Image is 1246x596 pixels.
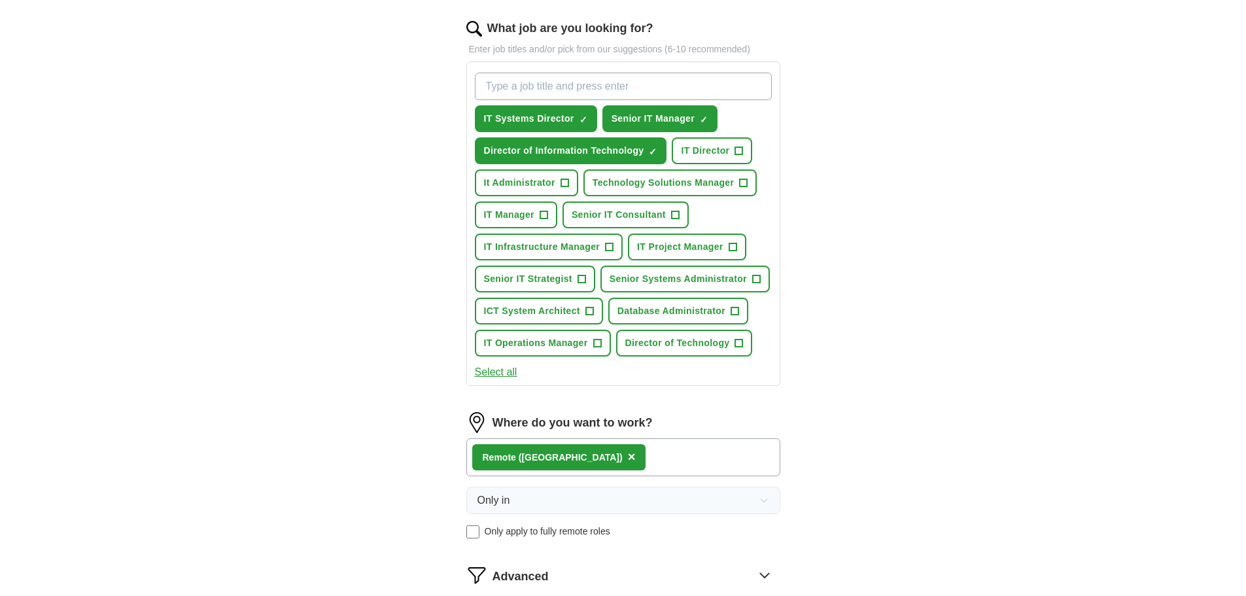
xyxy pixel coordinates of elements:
span: Only in [477,493,510,508]
button: Select all [475,364,517,380]
label: Where do you want to work? [493,414,653,432]
button: × [628,447,636,467]
button: ICT System Architect [475,298,603,324]
span: ✓ [580,114,587,125]
button: Senior Systems Administrator [600,266,770,292]
span: Director of Technology [625,336,730,350]
button: It Administrator [475,169,578,196]
button: IT Systems Director✓ [475,105,597,132]
span: Director of Information Technology [484,144,644,158]
span: IT Manager [484,208,534,222]
span: Database Administrator [617,304,725,318]
span: IT Infrastructure Manager [484,240,600,254]
span: ✓ [700,114,708,125]
span: IT Operations Manager [484,336,588,350]
p: Enter job titles and/or pick from our suggestions (6-10 recommended) [466,43,780,56]
span: ✓ [649,147,657,157]
button: Senior IT Strategist [475,266,595,292]
input: Only apply to fully remote roles [466,525,479,538]
span: Senior IT Consultant [572,208,666,222]
span: Senior IT Manager [612,112,695,126]
button: IT Project Manager [628,234,746,260]
span: It Administrator [484,176,555,190]
span: IT Project Manager [637,240,723,254]
span: IT Systems Director [484,112,574,126]
input: Type a job title and press enter [475,73,772,100]
button: Senior IT Consultant [562,202,689,228]
span: × [628,449,636,464]
span: Senior Systems Administrator [610,272,747,286]
span: Senior IT Strategist [484,272,572,286]
button: IT Director [672,137,752,164]
span: Advanced [493,568,549,586]
img: location.png [466,412,487,433]
span: ICT System Architect [484,304,580,318]
button: IT Operations Manager [475,330,611,357]
div: Remote ([GEOGRAPHIC_DATA]) [483,451,623,465]
button: Director of Information Technology✓ [475,137,667,164]
label: What job are you looking for? [487,20,653,37]
button: Technology Solutions Manager [583,169,757,196]
span: IT Director [681,144,729,158]
span: Technology Solutions Manager [593,176,734,190]
img: search.png [466,21,482,37]
button: Database Administrator [608,298,748,324]
button: Director of Technology [616,330,753,357]
img: filter [466,565,487,586]
button: Senior IT Manager✓ [602,105,718,132]
button: IT Manager [475,202,557,228]
span: Only apply to fully remote roles [485,525,610,538]
button: Only in [466,487,780,514]
button: IT Infrastructure Manager [475,234,623,260]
